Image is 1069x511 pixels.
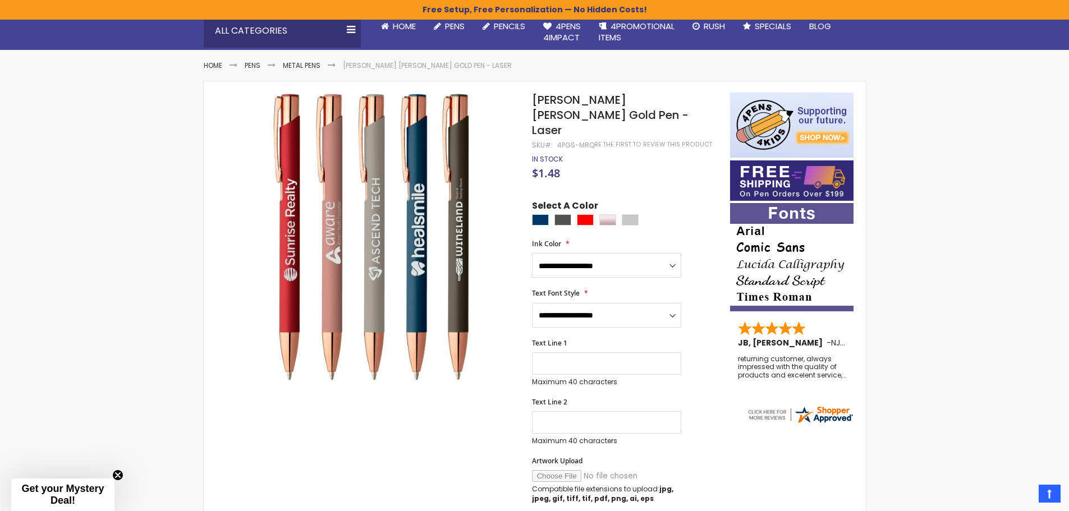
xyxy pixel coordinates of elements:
[730,160,854,201] img: Free shipping on orders over $199
[590,14,683,50] a: 4PROMOTIONALITEMS
[532,456,582,466] span: Artwork Upload
[112,469,123,481] button: Close teaser
[532,397,567,407] span: Text Line 2
[734,14,800,39] a: Specials
[372,14,425,39] a: Home
[594,140,712,149] a: Be the first to review this product
[343,61,512,70] li: [PERSON_NAME] [PERSON_NAME] Gold Pen - Laser
[204,61,222,70] a: Home
[831,337,845,348] span: NJ
[532,140,553,150] strong: SKU
[683,14,734,39] a: Rush
[532,200,598,215] span: Select A Color
[809,20,831,32] span: Blog
[746,417,854,427] a: 4pens.com certificate URL
[557,141,594,150] div: 4PGS-MRQ
[532,214,549,225] div: Navy Blue
[393,20,416,32] span: Home
[554,214,571,225] div: Gunmetal
[11,478,114,511] div: Get your Mystery Deal!Close teaser
[532,92,689,138] span: [PERSON_NAME] [PERSON_NAME] Gold Pen - Laser
[532,288,580,298] span: Text Font Style
[425,14,474,39] a: Pens
[445,20,465,32] span: Pens
[755,20,791,32] span: Specials
[738,355,847,379] div: returning customer, always impressed with the quality of products and excelent service, will retu...
[532,485,681,503] p: Compatible file extensions to upload:
[730,203,854,311] img: font-personalization-examples
[730,93,854,158] img: 4pens 4 kids
[976,481,1069,511] iframe: Google Customer Reviews
[474,14,534,39] a: Pencils
[532,155,563,164] div: Availability
[283,61,320,70] a: Metal Pens
[532,239,561,248] span: Ink Color
[738,337,827,348] span: JB, [PERSON_NAME]
[532,154,563,164] span: In stock
[21,483,104,506] span: Get your Mystery Deal!
[800,14,840,39] a: Blog
[494,20,525,32] span: Pencils
[534,14,590,50] a: 4Pens4impact
[532,165,560,181] span: $1.48
[532,484,673,503] strong: jpg, jpeg, gif, tiff, tif, pdf, png, ai, eps
[827,337,924,348] span: - ,
[622,214,639,225] div: Silver
[746,404,854,425] img: 4pens.com widget logo
[704,20,725,32] span: Rush
[532,436,681,445] p: Maximum 40 characters
[226,91,517,383] img: Crosby Softy Rose Gold Pen - Laser
[577,214,594,225] div: Red
[599,20,675,43] span: 4PROMOTIONAL ITEMS
[245,61,260,70] a: Pens
[532,338,567,348] span: Text Line 1
[543,20,581,43] span: 4Pens 4impact
[204,14,361,48] div: All Categories
[599,214,616,225] div: Rose Gold
[532,378,681,386] p: Maximum 40 characters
